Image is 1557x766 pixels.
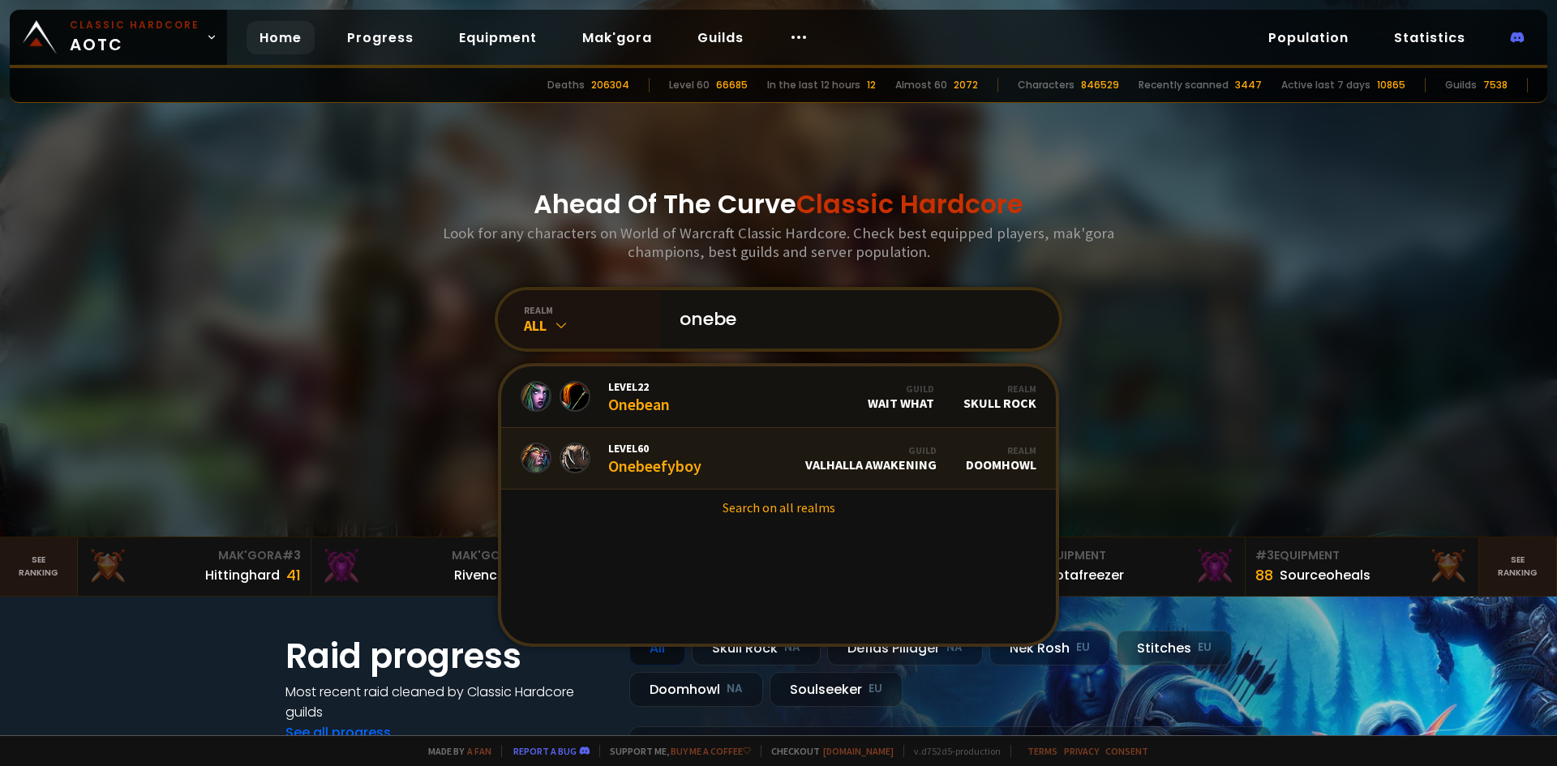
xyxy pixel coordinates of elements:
small: Classic Hardcore [70,18,199,32]
span: Classic Hardcore [796,186,1023,222]
small: NA [784,640,800,656]
div: 3447 [1235,78,1262,92]
div: Onebean [608,379,670,414]
div: Soulseeker [770,672,903,707]
a: #3Equipment88Sourceoheals [1246,537,1479,596]
a: a fan [467,745,491,757]
small: NA [946,640,963,656]
span: # 3 [1255,547,1274,563]
a: [DOMAIN_NAME] [823,745,894,757]
input: Search a character... [670,290,1040,349]
a: Home [247,21,315,54]
div: All [629,631,685,665]
h3: Look for any characters on World of Warcraft Classic Hardcore. Check best equipped players, mak'g... [436,224,1121,261]
span: Level 22 [608,379,670,394]
div: In the last 12 hours [767,78,860,92]
div: All [524,316,660,335]
small: NA [727,681,743,697]
div: 10865 [1377,78,1405,92]
div: 7538 [1483,78,1508,92]
div: Mak'Gora [88,547,301,564]
div: Hittinghard [205,565,280,585]
div: Doomhowl [966,444,1036,473]
span: Level 60 [608,441,701,456]
span: # 3 [282,547,301,563]
a: Level60OnebeefyboyGuildValhalla AwakeningRealmDoomhowl [501,428,1056,490]
div: Almost 60 [895,78,947,92]
div: Realm [966,444,1036,456]
small: EU [1076,640,1090,656]
small: EU [869,681,882,697]
div: Guilds [1445,78,1477,92]
a: Seeranking [1479,537,1557,596]
div: Deaths [547,78,585,92]
div: Doomhowl [629,672,763,707]
div: 66685 [716,78,748,92]
div: Level 60 [669,78,710,92]
div: Sourceoheals [1280,565,1370,585]
div: Nek'Rosh [989,631,1110,665]
a: Consent [1105,745,1148,757]
a: Guilds [684,21,757,54]
a: Mak'Gora#2Rivench100 [311,537,545,596]
div: Equipment [1255,547,1469,564]
span: Support me, [599,745,751,757]
span: Checkout [761,745,894,757]
div: Notafreezer [1046,565,1124,585]
span: Made by [418,745,491,757]
span: v. d752d5 - production [903,745,1001,757]
div: Stitches [1117,631,1232,665]
span: AOTC [70,18,199,57]
small: EU [1198,640,1212,656]
div: Active last 7 days [1281,78,1370,92]
h4: Most recent raid cleaned by Classic Hardcore guilds [285,682,610,722]
div: Mak'Gora [321,547,534,564]
a: Privacy [1064,745,1099,757]
a: Terms [1027,745,1057,757]
h1: Ahead Of The Curve [534,185,1023,224]
div: Realm [963,383,1036,395]
div: Recently scanned [1139,78,1229,92]
div: Skull Rock [692,631,821,665]
div: Guild [805,444,937,456]
a: Report a bug [513,745,577,757]
a: Search on all realms [501,490,1056,525]
a: Mak'Gora#3Hittinghard41 [78,537,311,596]
div: 12 [867,78,876,92]
a: Classic HardcoreAOTC [10,10,227,65]
div: realm [524,304,660,316]
div: Valhalla Awakening [805,444,937,473]
h1: Raid progress [285,631,610,682]
div: 206304 [591,78,629,92]
a: Progress [334,21,427,54]
a: Level22OnebeanGuildWait WhatRealmSkull Rock [501,366,1056,428]
div: Skull Rock [963,383,1036,411]
a: Population [1255,21,1362,54]
div: Guild [868,383,934,395]
div: Wait What [868,383,934,411]
a: Statistics [1381,21,1478,54]
div: Equipment [1022,547,1235,564]
div: 2072 [954,78,978,92]
a: Equipment [446,21,550,54]
div: Defias Pillager [827,631,983,665]
div: 846529 [1081,78,1119,92]
a: Mak'gora [569,21,665,54]
div: 41 [286,564,301,586]
div: Rivench [454,565,505,585]
a: #2Equipment88Notafreezer [1012,537,1246,596]
a: Buy me a coffee [671,745,751,757]
div: Onebeefyboy [608,441,701,476]
a: See all progress [285,723,391,742]
div: 88 [1255,564,1273,586]
div: Characters [1018,78,1074,92]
